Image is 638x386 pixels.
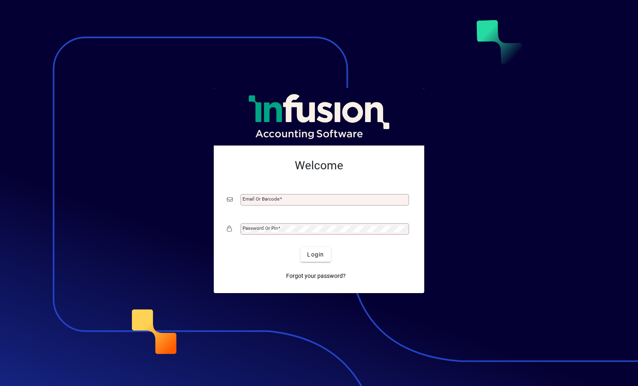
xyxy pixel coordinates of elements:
[243,225,278,231] mat-label: Password or Pin
[243,196,280,202] mat-label: Email or Barcode
[283,268,349,283] a: Forgot your password?
[286,272,346,280] span: Forgot your password?
[307,250,324,259] span: Login
[301,247,331,262] button: Login
[227,159,411,173] h2: Welcome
